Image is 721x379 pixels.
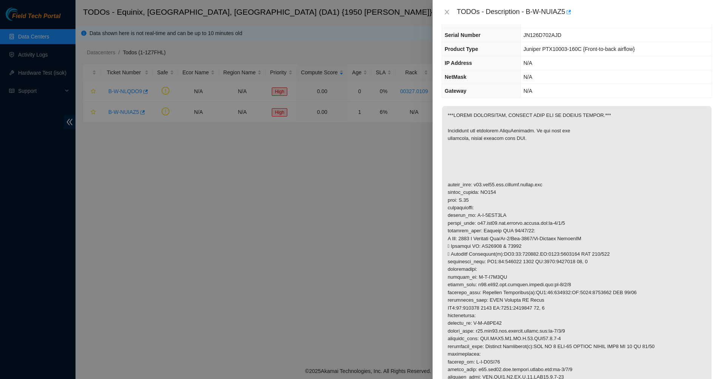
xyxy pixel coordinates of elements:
[457,6,712,18] div: TODOs - Description - B-W-NUIAZ5
[524,88,532,94] span: N/A
[445,32,481,38] span: Serial Number
[524,46,635,52] span: Juniper PTX10003-160C {Front-to-back airflow}
[445,46,478,52] span: Product Type
[442,9,452,16] button: Close
[445,74,467,80] span: NetMask
[524,32,561,38] span: JN126D702AJD
[445,88,467,94] span: Gateway
[524,74,532,80] span: N/A
[445,60,472,66] span: IP Address
[444,9,450,15] span: close
[524,60,532,66] span: N/A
